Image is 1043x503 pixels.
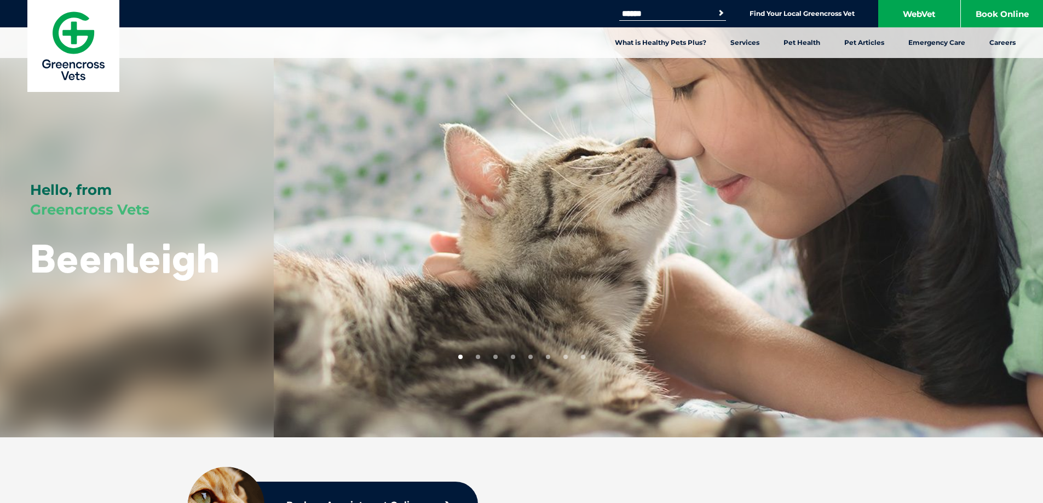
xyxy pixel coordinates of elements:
[832,27,896,58] a: Pet Articles
[750,9,855,18] a: Find Your Local Greencross Vet
[493,355,498,359] button: 3 of 8
[716,8,727,19] button: Search
[977,27,1028,58] a: Careers
[896,27,977,58] a: Emergency Care
[718,27,771,58] a: Services
[511,355,515,359] button: 4 of 8
[771,27,832,58] a: Pet Health
[546,355,550,359] button: 6 of 8
[30,181,112,199] span: Hello, from
[603,27,718,58] a: What is Healthy Pets Plus?
[563,355,568,359] button: 7 of 8
[458,355,463,359] button: 1 of 8
[476,355,480,359] button: 2 of 8
[30,236,220,280] h1: Beenleigh
[581,355,585,359] button: 8 of 8
[30,201,149,218] span: Greencross Vets
[528,355,533,359] button: 5 of 8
